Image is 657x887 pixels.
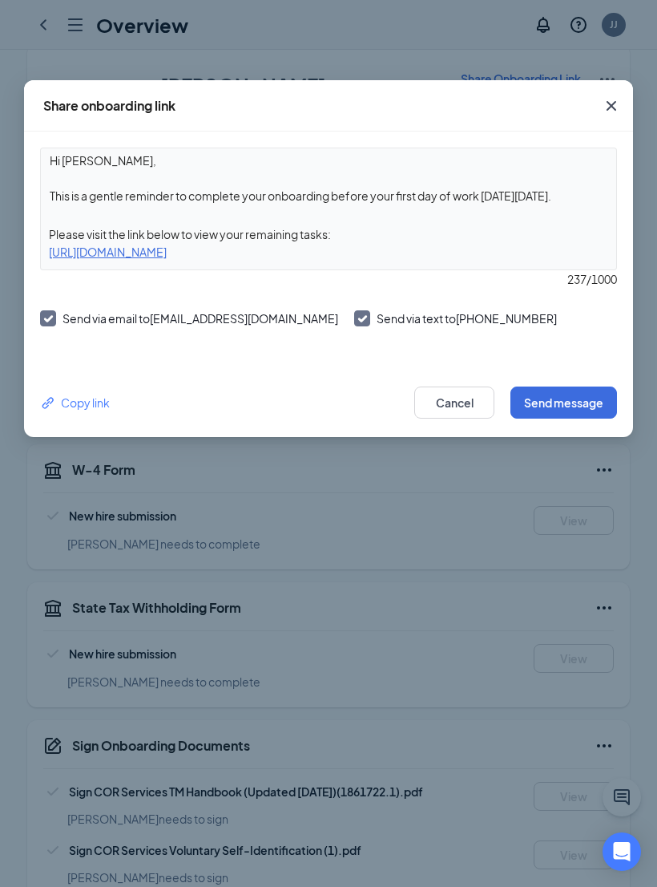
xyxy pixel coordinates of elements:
svg: Link [40,395,57,411]
svg: Cross [602,96,621,115]
div: 237 / 1000 [40,270,617,288]
div: [URL][DOMAIN_NAME] [41,243,616,261]
div: Please visit the link below to view your remaining tasks: [41,225,616,243]
button: Cancel [414,387,494,419]
button: Send message [510,387,617,419]
span: Send via text to [PHONE_NUMBER] [377,311,557,326]
div: Copy link [40,394,110,411]
div: Open Intercom Messenger [603,832,641,871]
span: Send via email to [EMAIL_ADDRESS][DOMAIN_NAME] [62,311,338,326]
button: Link Copy link [40,394,110,411]
textarea: Hi [PERSON_NAME], This is a gentle reminder to complete your onboarding before your first day of ... [41,148,616,208]
div: Share onboarding link [43,97,175,115]
button: Close [590,80,633,132]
